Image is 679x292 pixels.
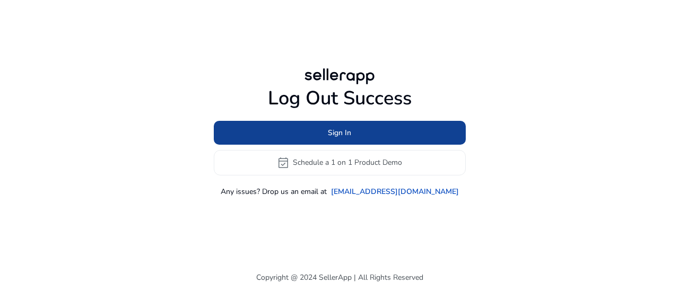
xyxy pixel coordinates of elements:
a: [EMAIL_ADDRESS][DOMAIN_NAME] [331,186,459,197]
button: Sign In [214,121,466,145]
h1: Log Out Success [214,87,466,110]
span: event_available [277,156,290,169]
span: Sign In [328,127,351,138]
button: event_availableSchedule a 1 on 1 Product Demo [214,150,466,175]
p: Any issues? Drop us an email at [221,186,327,197]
